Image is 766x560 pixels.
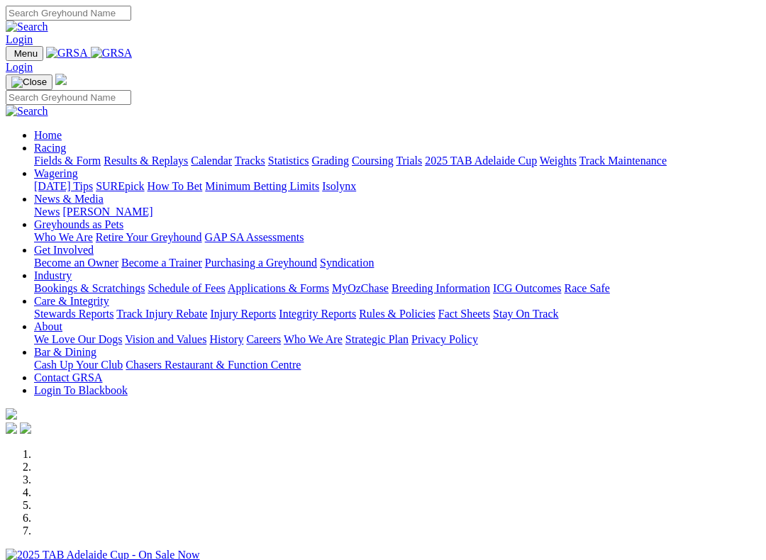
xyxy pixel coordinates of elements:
[91,47,133,60] img: GRSA
[6,422,17,434] img: facebook.svg
[11,77,47,88] img: Close
[6,408,17,420] img: logo-grsa-white.png
[34,231,93,243] a: Who We Are
[116,308,207,320] a: Track Injury Rebate
[209,333,243,345] a: History
[392,282,490,294] a: Breeding Information
[96,231,202,243] a: Retire Your Greyhound
[34,167,78,179] a: Wagering
[126,359,301,371] a: Chasers Restaurant & Function Centre
[438,308,490,320] a: Fact Sheets
[6,105,48,118] img: Search
[34,180,93,192] a: [DATE] Tips
[205,180,319,192] a: Minimum Betting Limits
[34,308,113,320] a: Stewards Reports
[6,6,131,21] input: Search
[34,282,145,294] a: Bookings & Scratchings
[34,257,118,269] a: Become an Owner
[34,333,122,345] a: We Love Our Dogs
[20,422,31,434] img: twitter.svg
[210,308,276,320] a: Injury Reports
[34,231,760,244] div: Greyhounds as Pets
[268,155,309,167] a: Statistics
[46,47,88,60] img: GRSA
[34,269,72,281] a: Industry
[564,282,609,294] a: Race Safe
[55,74,67,85] img: logo-grsa-white.png
[359,308,435,320] a: Rules & Policies
[34,320,62,332] a: About
[540,155,577,167] a: Weights
[228,282,329,294] a: Applications & Forms
[345,333,409,345] a: Strategic Plan
[34,359,760,371] div: Bar & Dining
[6,90,131,105] input: Search
[205,257,317,269] a: Purchasing a Greyhound
[34,193,104,205] a: News & Media
[34,333,760,346] div: About
[6,74,52,90] button: Toggle navigation
[6,46,43,61] button: Toggle navigation
[34,282,760,295] div: Industry
[191,155,232,167] a: Calendar
[34,257,760,269] div: Get Involved
[352,155,394,167] a: Coursing
[125,333,206,345] a: Vision and Values
[34,346,96,358] a: Bar & Dining
[34,308,760,320] div: Care & Integrity
[34,359,123,371] a: Cash Up Your Club
[34,142,66,154] a: Racing
[6,61,33,73] a: Login
[493,282,561,294] a: ICG Outcomes
[279,308,356,320] a: Integrity Reports
[104,155,188,167] a: Results & Replays
[34,371,102,383] a: Contact GRSA
[121,257,202,269] a: Become a Trainer
[34,384,128,396] a: Login To Blackbook
[34,180,760,193] div: Wagering
[6,33,33,45] a: Login
[34,244,94,256] a: Get Involved
[322,180,356,192] a: Isolynx
[34,129,62,141] a: Home
[284,333,343,345] a: Who We Are
[34,206,760,218] div: News & Media
[425,155,537,167] a: 2025 TAB Adelaide Cup
[34,206,60,218] a: News
[34,295,109,307] a: Care & Integrity
[332,282,389,294] a: MyOzChase
[396,155,422,167] a: Trials
[205,231,304,243] a: GAP SA Assessments
[148,180,203,192] a: How To Bet
[235,155,265,167] a: Tracks
[62,206,152,218] a: [PERSON_NAME]
[312,155,349,167] a: Grading
[148,282,225,294] a: Schedule of Fees
[579,155,667,167] a: Track Maintenance
[493,308,558,320] a: Stay On Track
[14,48,38,59] span: Menu
[96,180,144,192] a: SUREpick
[6,21,48,33] img: Search
[411,333,478,345] a: Privacy Policy
[34,155,760,167] div: Racing
[34,155,101,167] a: Fields & Form
[34,218,123,230] a: Greyhounds as Pets
[246,333,281,345] a: Careers
[320,257,374,269] a: Syndication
